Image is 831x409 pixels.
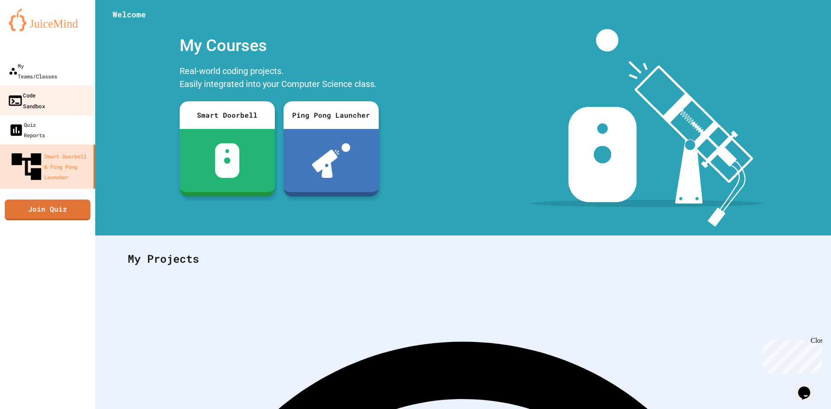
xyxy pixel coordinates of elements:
[180,101,275,129] div: Smart Doorbell
[3,3,60,55] div: Chat with us now!Close
[795,374,822,400] iframe: chat widget
[9,61,57,81] div: My Teams/Classes
[175,29,383,62] div: My Courses
[531,29,763,227] img: banner-image-my-projects.png
[9,149,90,184] div: Smart Doorbell & Ping Pong Launcher
[215,143,240,178] img: sdb-white.svg
[312,143,351,178] img: ppl-with-ball.png
[283,101,379,129] div: Ping Pong Launcher
[5,200,90,220] a: Join Quiz
[7,90,45,111] div: Code Sandbox
[175,62,383,95] div: Real-world coding projects. Easily integrated into your Computer Science class.
[119,242,807,276] div: My Projects
[759,337,822,374] iframe: chat widget
[9,119,45,140] div: Quiz Reports
[9,9,87,31] img: logo-orange.svg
